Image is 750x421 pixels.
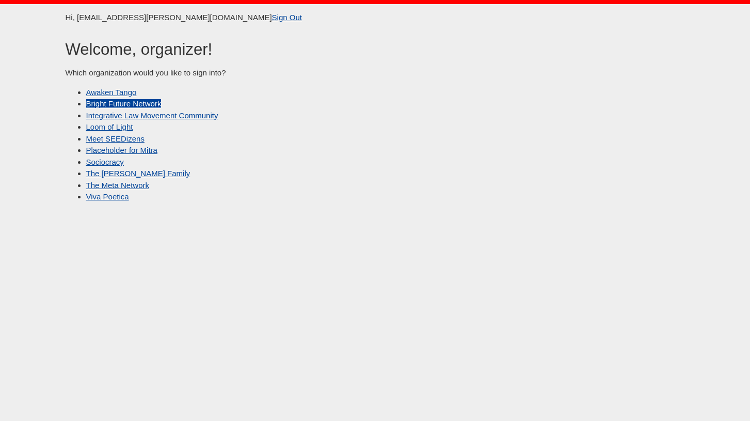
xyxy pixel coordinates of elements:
a: The Meta Network [86,181,150,190]
a: Placeholder for Mitra [86,146,157,154]
a: Viva Poetica [86,192,129,201]
a: Awaken Tango [86,88,137,97]
a: Meet SEEDizens [86,134,145,143]
a: Bright Future Network [86,99,162,108]
a: Sociocracy [86,158,124,166]
a: Loom of Light [86,122,133,131]
p: Which organization would you like to sign into? [66,67,685,79]
h2: Welcome, organizer! [66,40,685,59]
a: The [PERSON_NAME] Family [86,169,190,178]
a: Sign Out [272,13,302,22]
a: Integrative Law Movement Community [86,111,218,120]
p: Hi, [EMAIL_ADDRESS][PERSON_NAME][DOMAIN_NAME] [66,12,685,24]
